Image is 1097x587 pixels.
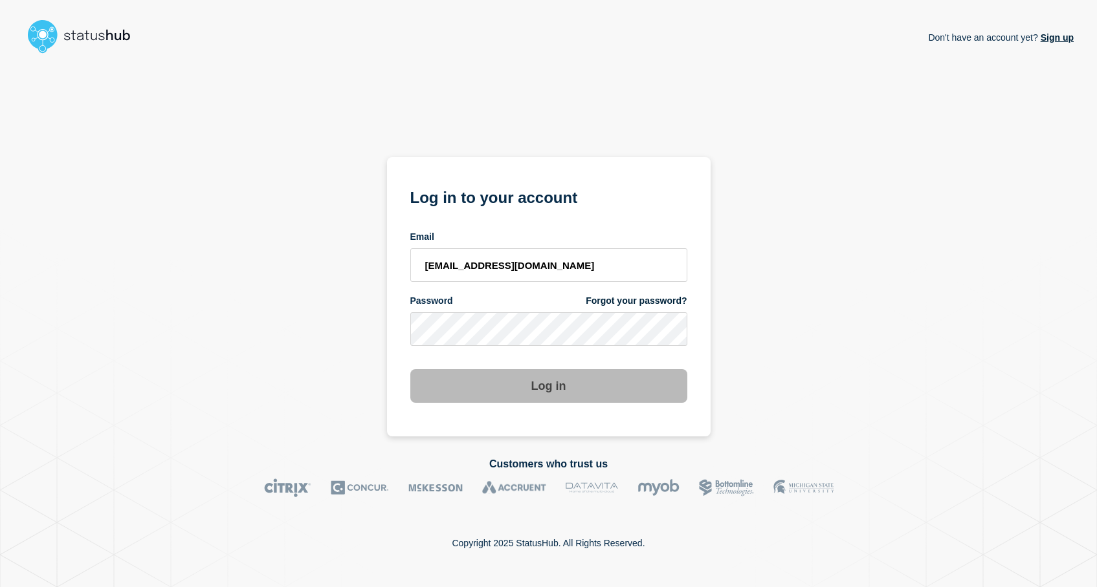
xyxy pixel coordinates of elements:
img: StatusHub logo [23,16,146,57]
img: Citrix logo [264,478,311,497]
img: DataVita logo [566,478,618,497]
p: Don't have an account yet? [928,22,1074,53]
a: Forgot your password? [586,295,687,307]
input: email input [410,248,687,282]
img: Bottomline logo [699,478,754,497]
h1: Log in to your account [410,184,687,208]
p: Copyright 2025 StatusHub. All Rights Reserved. [452,538,645,548]
img: Concur logo [331,478,389,497]
span: Email [410,231,434,243]
input: password input [410,312,687,346]
span: Password [410,295,453,307]
a: Sign up [1038,32,1074,43]
img: MSU logo [773,478,834,497]
img: McKesson logo [408,478,463,497]
img: Accruent logo [482,478,546,497]
h2: Customers who trust us [23,458,1074,470]
button: Log in [410,369,687,403]
img: myob logo [637,478,680,497]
